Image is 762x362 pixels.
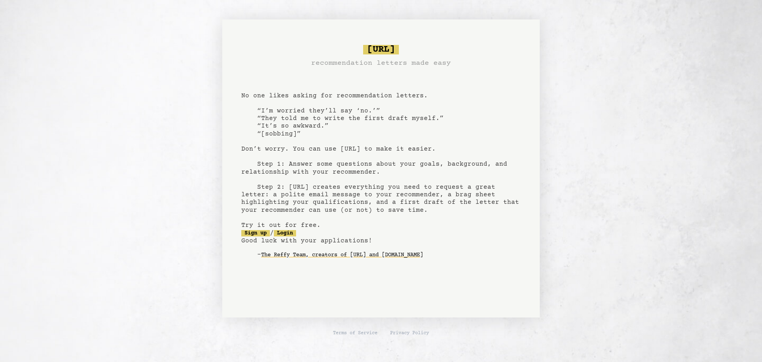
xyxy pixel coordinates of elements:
[333,330,377,337] a: Terms of Service
[311,58,451,69] h3: recommendation letters made easy
[363,45,399,54] span: [URL]
[261,249,423,261] a: The Reffy Team, creators of [URL] and [DOMAIN_NAME]
[274,230,296,236] a: Login
[241,42,521,275] pre: No one likes asking for recommendation letters. “I’m worried they’ll say ‘no.’” “They told me to ...
[390,330,429,337] a: Privacy Policy
[257,251,521,259] div: -
[241,230,270,236] a: Sign up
